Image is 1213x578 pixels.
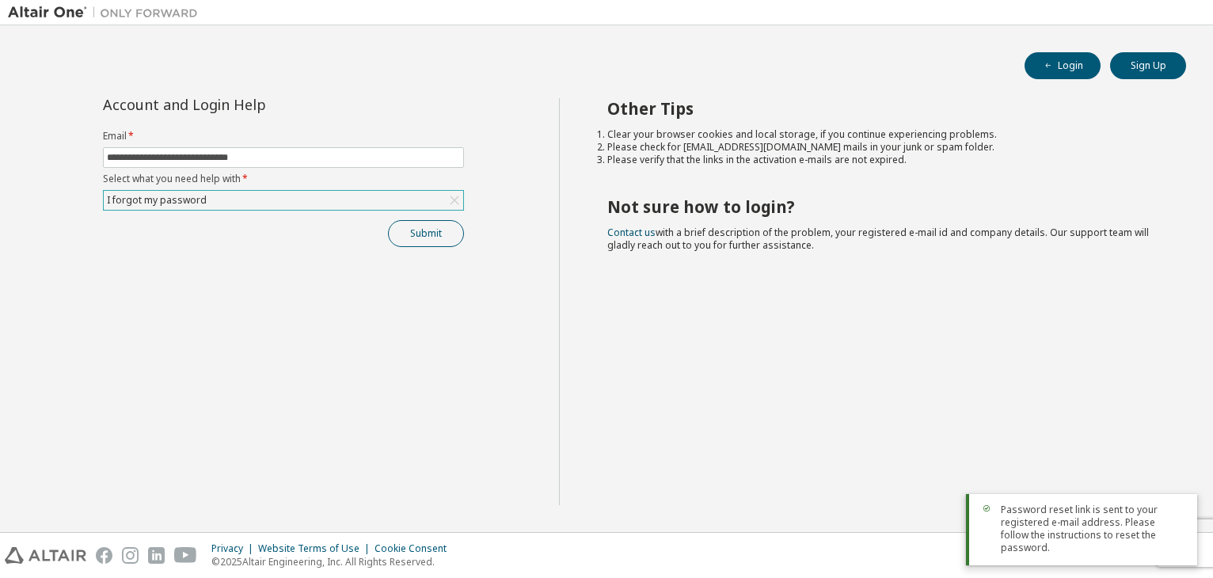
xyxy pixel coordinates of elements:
[103,130,464,143] label: Email
[211,542,258,555] div: Privacy
[607,226,656,239] a: Contact us
[105,192,209,209] div: I forgot my password
[607,98,1158,119] h2: Other Tips
[607,196,1158,217] h2: Not sure how to login?
[8,5,206,21] img: Altair One
[1001,504,1184,554] span: Password reset link is sent to your registered e-mail address. Please follow the instructions to ...
[258,542,375,555] div: Website Terms of Use
[607,128,1158,141] li: Clear your browser cookies and local storage, if you continue experiencing problems.
[211,555,456,568] p: © 2025 Altair Engineering, Inc. All Rights Reserved.
[103,98,392,111] div: Account and Login Help
[5,547,86,564] img: altair_logo.svg
[148,547,165,564] img: linkedin.svg
[1025,52,1101,79] button: Login
[388,220,464,247] button: Submit
[104,191,463,210] div: I forgot my password
[103,173,464,185] label: Select what you need help with
[174,547,197,564] img: youtube.svg
[96,547,112,564] img: facebook.svg
[1110,52,1186,79] button: Sign Up
[607,226,1149,252] span: with a brief description of the problem, your registered e-mail id and company details. Our suppo...
[122,547,139,564] img: instagram.svg
[607,154,1158,166] li: Please verify that the links in the activation e-mails are not expired.
[375,542,456,555] div: Cookie Consent
[607,141,1158,154] li: Please check for [EMAIL_ADDRESS][DOMAIN_NAME] mails in your junk or spam folder.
